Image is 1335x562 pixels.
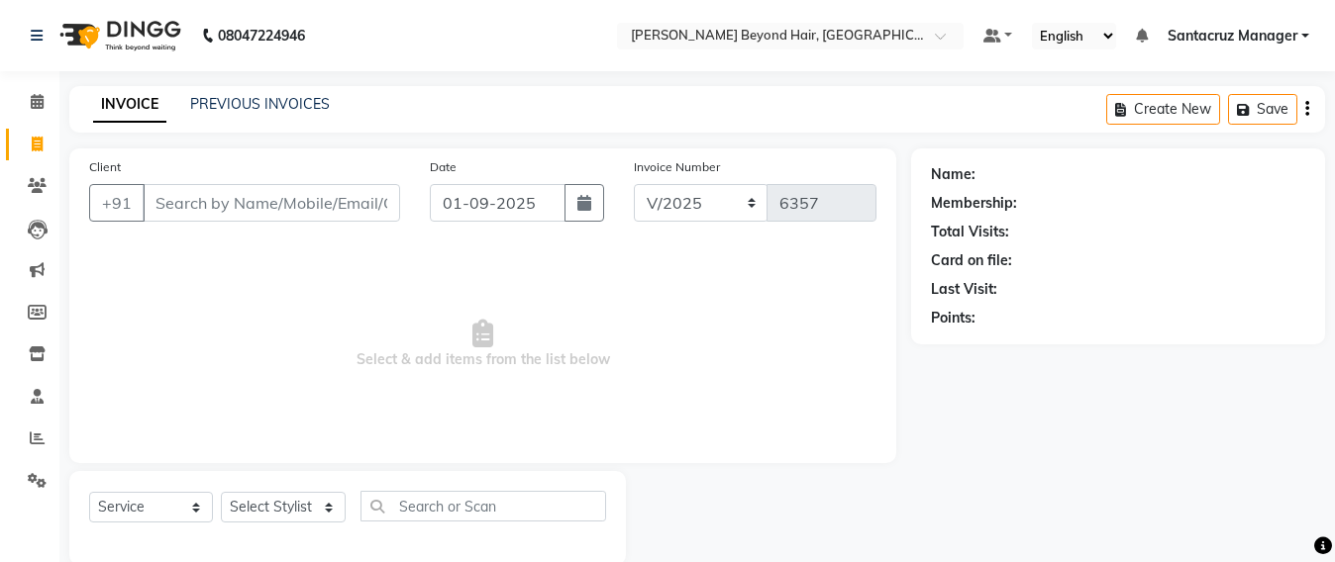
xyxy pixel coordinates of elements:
[1106,94,1220,125] button: Create New
[89,245,876,443] span: Select & add items from the list below
[1168,26,1297,47] span: Santacruz Manager
[89,158,121,176] label: Client
[190,95,330,113] a: PREVIOUS INVOICES
[634,158,720,176] label: Invoice Number
[931,279,997,300] div: Last Visit:
[931,308,976,328] div: Points:
[430,158,457,176] label: Date
[51,8,186,63] img: logo
[1228,94,1297,125] button: Save
[931,164,976,185] div: Name:
[931,193,1017,214] div: Membership:
[360,491,606,521] input: Search or Scan
[931,222,1009,242] div: Total Visits:
[143,184,400,222] input: Search by Name/Mobile/Email/Code
[89,184,145,222] button: +91
[93,87,166,123] a: INVOICE
[218,8,305,63] b: 08047224946
[931,250,1012,271] div: Card on file:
